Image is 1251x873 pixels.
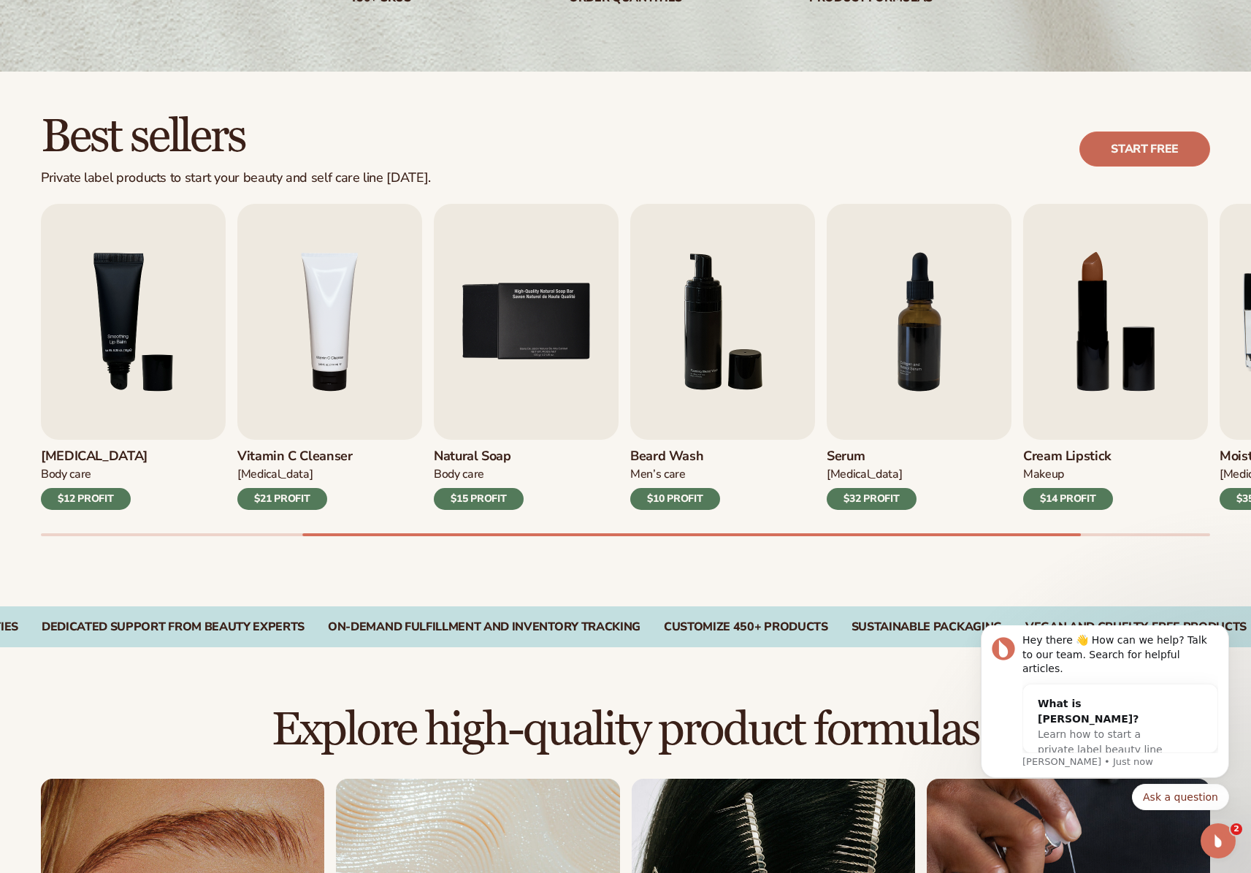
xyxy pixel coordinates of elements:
[41,488,131,510] div: $12 PROFIT
[1201,823,1236,858] iframe: Intercom live chat
[1079,131,1210,167] a: Start free
[64,130,259,143] p: Message from Lee, sent Just now
[1023,488,1113,510] div: $14 PROFIT
[959,625,1251,819] iframe: Intercom notifications message
[79,103,204,145] span: Learn how to start a private label beauty line with [PERSON_NAME]
[1023,204,1208,510] a: 8 / 9
[64,59,229,159] div: What is [PERSON_NAME]?Learn how to start a private label beauty line with [PERSON_NAME]
[41,170,431,186] div: Private label products to start your beauty and self care line [DATE].
[173,159,270,185] button: Quick reply: Ask a question
[630,449,720,465] h3: Beard Wash
[237,488,327,510] div: $21 PROFIT
[42,620,305,634] div: Dedicated Support From Beauty Experts
[41,113,431,161] h2: Best sellers
[434,204,619,510] a: 5 / 9
[827,488,917,510] div: $32 PROFIT
[630,204,815,510] a: 6 / 9
[827,467,917,482] div: [MEDICAL_DATA]
[41,449,148,465] h3: [MEDICAL_DATA]
[827,449,917,465] h3: Serum
[22,159,270,185] div: Quick reply options
[237,467,353,482] div: [MEDICAL_DATA]
[237,449,353,465] h3: Vitamin C Cleanser
[434,488,524,510] div: $15 PROFIT
[41,204,226,510] a: 3 / 9
[41,706,1210,755] h2: Explore high-quality product formulas
[630,467,720,482] div: Men’s Care
[827,204,1011,510] a: 7 / 9
[79,71,215,102] div: What is [PERSON_NAME]?
[64,8,259,51] div: Hey there 👋 How can we help? Talk to our team. Search for helpful articles.
[852,620,1002,634] div: SUSTAINABLE PACKAGING
[33,12,56,35] img: Profile image for Lee
[237,204,422,510] a: 4 / 9
[328,620,640,634] div: On-Demand Fulfillment and Inventory Tracking
[664,620,828,634] div: CUSTOMIZE 450+ PRODUCTS
[434,449,524,465] h3: Natural Soap
[1231,823,1242,835] span: 2
[1023,467,1113,482] div: Makeup
[64,8,259,128] div: Message content
[1023,449,1113,465] h3: Cream Lipstick
[630,488,720,510] div: $10 PROFIT
[41,467,148,482] div: Body Care
[1025,620,1247,634] div: VEGAN AND CRUELTY-FREE PRODUCTS
[434,467,524,482] div: Body Care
